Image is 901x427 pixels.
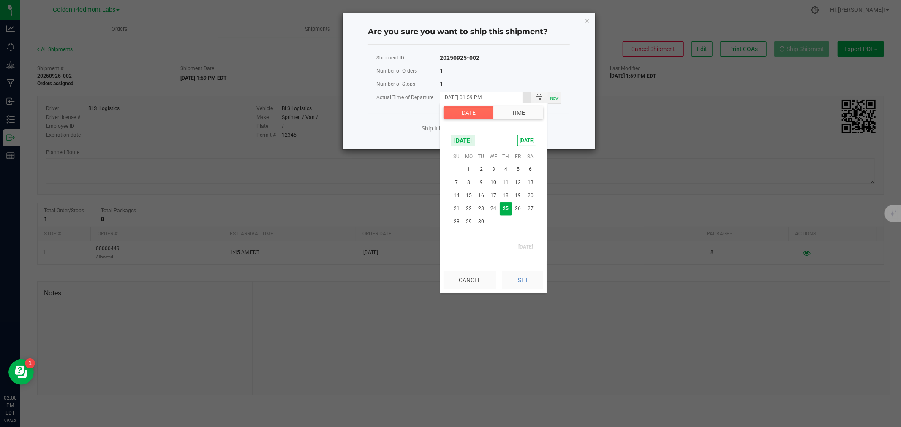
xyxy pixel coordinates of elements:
th: Mo [463,150,475,163]
th: Sa [524,150,536,163]
span: 14 [450,189,463,202]
button: Close [584,15,590,25]
td: Friday, September 12, 2025 [512,176,524,189]
span: 21 [450,202,463,215]
span: Now [550,96,559,100]
td: Monday, September 29, 2025 [463,215,475,228]
span: 1 [463,163,475,176]
span: 2 [475,163,487,176]
td: Monday, September 8, 2025 [463,176,475,189]
td: Thursday, September 4, 2025 [500,163,512,176]
span: 29 [463,215,475,228]
button: Time tab [493,106,543,119]
span: 9 [475,176,487,189]
span: 26 [512,202,524,215]
span: 23 [475,202,487,215]
td: Thursday, September 18, 2025 [500,189,512,202]
td: Saturday, September 27, 2025 [524,202,536,215]
span: 27 [524,202,536,215]
div: Actual Time of Departure [376,92,440,103]
span: 20 [524,189,536,202]
a: Ship it later [422,124,451,132]
td: Friday, September 26, 2025 [512,202,524,215]
h4: Are you sure you want to ship this shipment? [368,27,570,38]
span: 17 [487,189,500,202]
td: Monday, September 15, 2025 [463,189,475,202]
span: 28 [450,215,463,228]
span: 19 [512,189,524,202]
button: Date tab [444,106,494,119]
td: Tuesday, September 16, 2025 [475,189,487,202]
td: Thursday, September 11, 2025 [500,176,512,189]
td: Wednesday, September 10, 2025 [487,176,500,189]
span: Toggle popup [531,92,548,103]
td: Tuesday, September 23, 2025 [475,202,487,215]
span: 11 [500,176,512,189]
td: Thursday, September 25, 2025 [500,202,512,215]
div: 20250925-002 [440,53,479,63]
iframe: Resource center [8,359,34,385]
div: Shipment ID [376,53,440,63]
span: 13 [524,176,536,189]
td: Monday, September 22, 2025 [463,202,475,215]
span: 12 [512,176,524,189]
span: 5 [512,163,524,176]
td: Saturday, September 20, 2025 [524,189,536,202]
input: MM/dd/yyyy HH:MM a [440,92,523,103]
th: Fr [512,150,524,163]
div: Number of Orders [376,66,440,76]
td: Sunday, September 21, 2025 [450,202,463,215]
button: Set [502,271,543,289]
th: Su [450,150,463,163]
div: 1 [440,66,443,76]
td: Friday, September 19, 2025 [512,189,524,202]
span: 3 [487,163,500,176]
span: [DATE] [517,135,536,146]
td: Tuesday, September 2, 2025 [475,163,487,176]
th: Th [500,150,512,163]
th: We [487,150,500,163]
td: Monday, September 1, 2025 [463,163,475,176]
td: Friday, September 5, 2025 [512,163,524,176]
td: Tuesday, September 9, 2025 [475,176,487,189]
td: Wednesday, September 17, 2025 [487,189,500,202]
button: Cancel [444,271,496,289]
div: Number of Stops [376,79,440,89]
span: 8 [463,176,475,189]
span: 22 [463,202,475,215]
td: Wednesday, September 24, 2025 [487,202,500,215]
td: Saturday, September 13, 2025 [524,176,536,189]
span: 4 [500,163,512,176]
span: 25 [500,202,512,215]
span: 16 [475,189,487,202]
span: 6 [524,163,536,176]
iframe: Resource center unread badge [25,358,35,368]
div: 1 [440,79,443,89]
td: Wednesday, September 3, 2025 [487,163,500,176]
span: 24 [487,202,500,215]
span: 7 [450,176,463,189]
td: Saturday, September 6, 2025 [524,163,536,176]
td: Sunday, September 28, 2025 [450,215,463,228]
th: Tu [475,150,487,163]
th: [DATE] [450,241,536,253]
td: Tuesday, September 30, 2025 [475,215,487,228]
span: 30 [475,215,487,228]
span: 15 [463,189,475,202]
span: 10 [487,176,500,189]
span: [DATE] [450,134,476,147]
span: 18 [500,189,512,202]
td: Sunday, September 14, 2025 [450,189,463,202]
td: Sunday, September 7, 2025 [450,176,463,189]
